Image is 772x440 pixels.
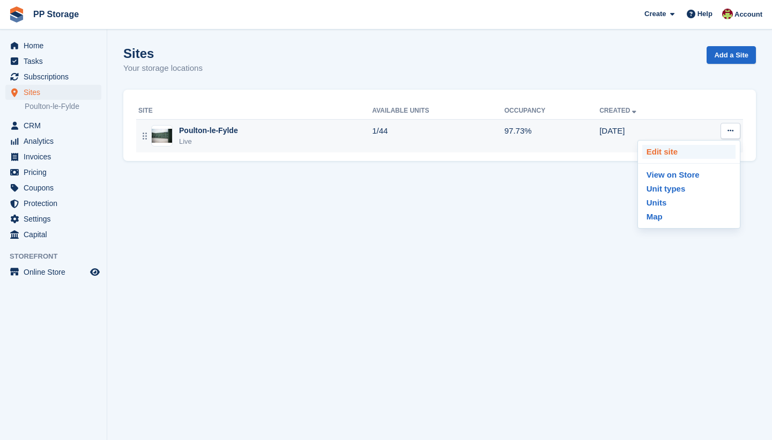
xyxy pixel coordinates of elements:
[24,149,88,164] span: Invoices
[24,134,88,149] span: Analytics
[10,251,107,262] span: Storefront
[372,102,504,120] th: Available Units
[642,210,736,224] a: Map
[5,38,101,53] a: menu
[5,227,101,242] a: menu
[644,9,666,19] span: Create
[24,227,88,242] span: Capital
[5,54,101,69] a: menu
[24,211,88,226] span: Settings
[5,180,101,195] a: menu
[5,118,101,133] a: menu
[642,168,736,182] a: View on Store
[5,69,101,84] a: menu
[707,46,756,64] a: Add a Site
[599,119,691,152] td: [DATE]
[152,129,172,143] img: Image of Poulton-le-Fylde site
[372,119,504,152] td: 1/44
[734,9,762,20] span: Account
[123,62,203,75] p: Your storage locations
[88,266,101,278] a: Preview store
[504,102,599,120] th: Occupancy
[24,54,88,69] span: Tasks
[5,196,101,211] a: menu
[5,265,101,280] a: menu
[5,134,101,149] a: menu
[5,211,101,226] a: menu
[123,46,203,61] h1: Sites
[24,118,88,133] span: CRM
[5,85,101,100] a: menu
[24,180,88,195] span: Coupons
[24,38,88,53] span: Home
[5,165,101,180] a: menu
[179,125,238,136] div: Poulton-le-Fylde
[24,196,88,211] span: Protection
[5,149,101,164] a: menu
[504,119,599,152] td: 97.73%
[24,265,88,280] span: Online Store
[24,69,88,84] span: Subscriptions
[29,5,83,23] a: PP Storage
[24,165,88,180] span: Pricing
[642,145,736,159] a: Edit site
[9,6,25,23] img: stora-icon-8386f47178a22dfd0bd8f6a31ec36ba5ce8667c1dd55bd0f319d3a0aa187defe.svg
[722,9,733,19] img: Max Allen
[599,107,639,114] a: Created
[136,102,372,120] th: Site
[697,9,712,19] span: Help
[179,136,238,147] div: Live
[25,101,101,112] a: Poulton-le-Fylde
[642,196,736,210] a: Units
[24,85,88,100] span: Sites
[642,182,736,196] a: Unit types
